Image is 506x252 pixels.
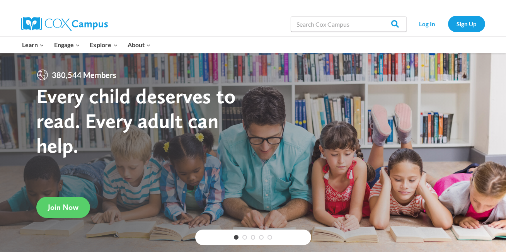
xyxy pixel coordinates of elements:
[411,16,485,32] nav: Secondary Navigation
[291,16,407,32] input: Search Cox Campus
[234,235,239,240] a: 1
[54,40,80,50] span: Engage
[17,37,156,53] nav: Primary Navigation
[448,16,485,32] a: Sign Up
[411,16,444,32] a: Log In
[251,235,256,240] a: 3
[90,40,118,50] span: Explore
[48,203,78,212] span: Join Now
[36,83,236,157] strong: Every child deserves to read. Every adult can help.
[22,40,44,50] span: Learn
[259,235,264,240] a: 4
[36,197,90,218] a: Join Now
[128,40,151,50] span: About
[242,235,247,240] a: 2
[49,69,119,81] span: 380,544 Members
[21,17,108,31] img: Cox Campus
[267,235,272,240] a: 5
